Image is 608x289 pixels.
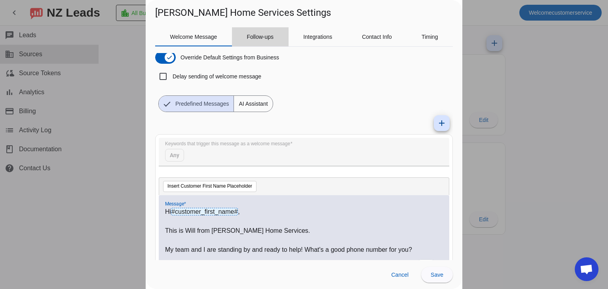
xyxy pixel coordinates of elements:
[421,267,453,283] button: Save
[171,96,234,112] span: Predefined Messages
[575,257,598,281] div: Open chat
[171,72,261,80] label: Delay sending of welcome message
[165,207,443,271] div: To enrich screen reader interactions, please activate Accessibility in Grammarly extension settings
[431,272,443,278] span: Save
[163,181,256,192] button: Insert Customer First Name Placeholder
[165,226,443,236] p: This is Will from [PERSON_NAME] Home Services.
[391,272,408,278] span: Cancel
[179,53,279,61] label: Override Default Settings from Business
[303,34,332,40] span: Integrations
[247,34,274,40] span: Follow-ups
[165,207,443,217] p: Hi ,
[437,118,446,128] mat-icon: add
[165,245,443,255] p: My team and I are standing by and ready to help! What's a good phone number for you?
[385,267,415,283] button: Cancel
[422,34,438,40] span: Timing
[234,96,272,112] span: AI Assistant
[171,208,238,215] span: #customer_first_name#
[362,34,392,40] span: Contact Info
[165,141,290,146] mat-label: Keywords that trigger this message as a welcome message
[170,34,217,40] span: Welcome Message
[155,6,331,19] h1: [PERSON_NAME] Home Services Settings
